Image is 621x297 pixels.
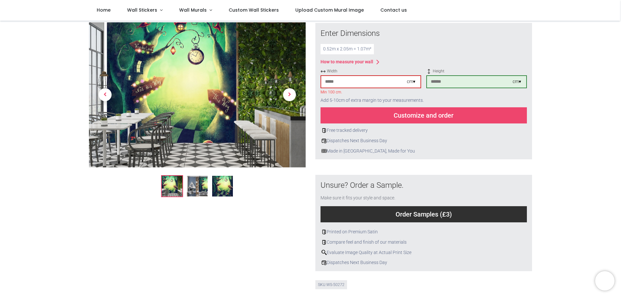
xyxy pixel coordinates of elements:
[229,7,279,13] span: Custom Wall Stickers
[407,79,415,85] div: cm ▾
[321,90,421,93] div: Min 100 cm.
[321,148,527,154] div: Made in [GEOGRAPHIC_DATA], Made for You
[513,79,521,85] div: cm ▾
[99,89,112,101] span: Previous
[179,7,207,13] span: Wall Murals
[89,44,121,146] a: Previous
[127,7,157,13] span: Wall Stickers
[295,7,364,13] span: Upload Custom Mural Image
[283,89,296,101] span: Next
[321,93,527,108] div: Add 5-10cm of extra margin to your measurements.
[89,22,306,167] img: To The Enchanted Wood Alice In Wonderland Wall Mural Wallpaper
[321,249,527,256] div: Evaluate Image Quality at Actual Print Size
[321,138,527,144] div: Dispatches Next Business Day
[321,229,527,235] div: Printed on Premium Satin
[321,180,527,191] div: Unsure? Order a Sample.
[187,176,208,196] img: WS-50272-02
[273,44,306,146] a: Next
[321,260,527,266] div: Dispatches Next Business Day
[321,59,373,65] div: How to measure your wall
[321,107,527,123] div: Customize and order
[321,148,327,154] img: uk
[212,176,233,196] img: WS-50272-03
[321,69,421,74] span: Width
[426,69,527,74] span: Height
[321,127,527,134] div: Free tracked delivery
[321,239,527,246] div: Compare feel and finish of our materials
[321,44,374,54] div: 0.52 m x 2.05 m = 1.07 m²
[97,7,111,13] span: Home
[321,195,527,201] div: Make sure it fits your style and space.
[380,7,407,13] span: Contact us
[315,280,347,290] div: SKU: WS-50272
[595,271,615,291] iframe: Brevo live chat
[321,206,527,222] div: Order Samples (£3)
[162,176,182,196] img: To The Enchanted Wood Alice In Wonderland Wall Mural Wallpaper
[321,28,527,39] div: Enter Dimensions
